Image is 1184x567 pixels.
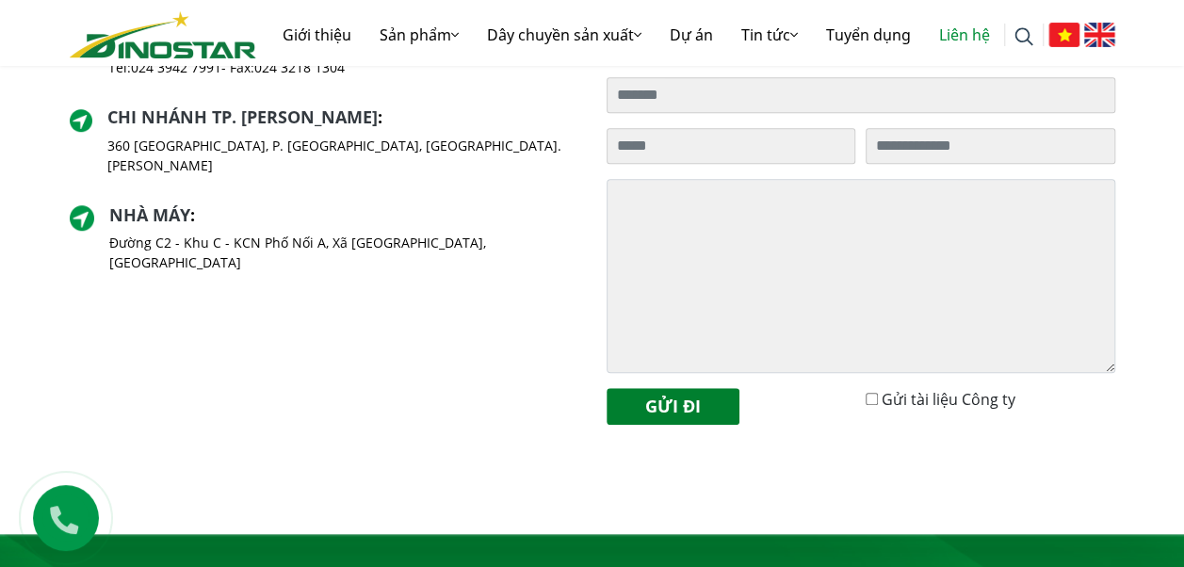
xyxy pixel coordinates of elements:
a: Tin tức [727,5,812,65]
img: search [1014,27,1033,46]
img: directer [70,205,95,231]
button: Gửi đi [607,388,739,425]
a: Dây chuyền sản xuất [473,5,656,65]
a: Tuyển dụng [812,5,925,65]
h2: : [107,107,578,128]
p: Tel: - Fax: [108,57,577,77]
p: 360 [GEOGRAPHIC_DATA], P. [GEOGRAPHIC_DATA], [GEOGRAPHIC_DATA]. [PERSON_NAME] [107,136,578,175]
a: 024 3218 1304 [254,58,345,76]
p: Đường C2 - Khu C - KCN Phố Nối A, Xã [GEOGRAPHIC_DATA], [GEOGRAPHIC_DATA] [109,233,577,272]
a: Liên hệ [925,5,1004,65]
label: Gửi tài liệu Công ty [882,388,1015,411]
a: Giới thiệu [268,5,365,65]
a: 024 3942 7991 [131,58,221,76]
img: directer [70,109,92,132]
a: Nhà máy [109,203,190,226]
h2: : [109,205,577,226]
a: Chi nhánh TP. [PERSON_NAME] [107,105,378,128]
img: Tiếng Việt [1048,23,1079,47]
img: logo [70,11,256,58]
a: Dự án [656,5,727,65]
a: Sản phẩm [365,5,473,65]
img: English [1084,23,1115,47]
